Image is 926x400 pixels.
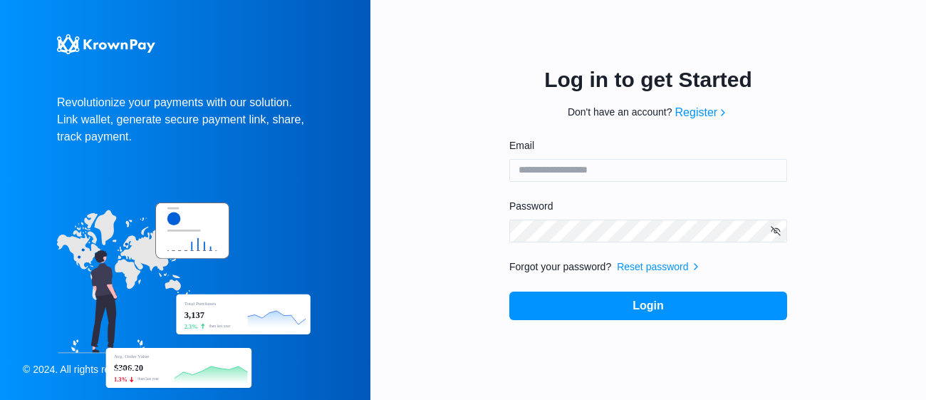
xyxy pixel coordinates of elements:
[57,94,313,145] p: Revolutionize your payments with our solution. Link wallet, generate secure payment link, share, ...
[509,138,779,153] label: Email
[509,292,787,320] button: Login
[57,34,155,54] img: KrownPay Logo
[617,260,688,275] a: Reset password
[509,260,611,275] p: Forgot your password?
[544,63,752,96] p: Log in to get Started
[23,362,140,377] p: © 2024. All rights reserved
[675,104,718,121] a: Register
[57,202,313,391] img: hero-image
[509,199,779,214] label: Password
[568,105,672,120] p: Don't have an account?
